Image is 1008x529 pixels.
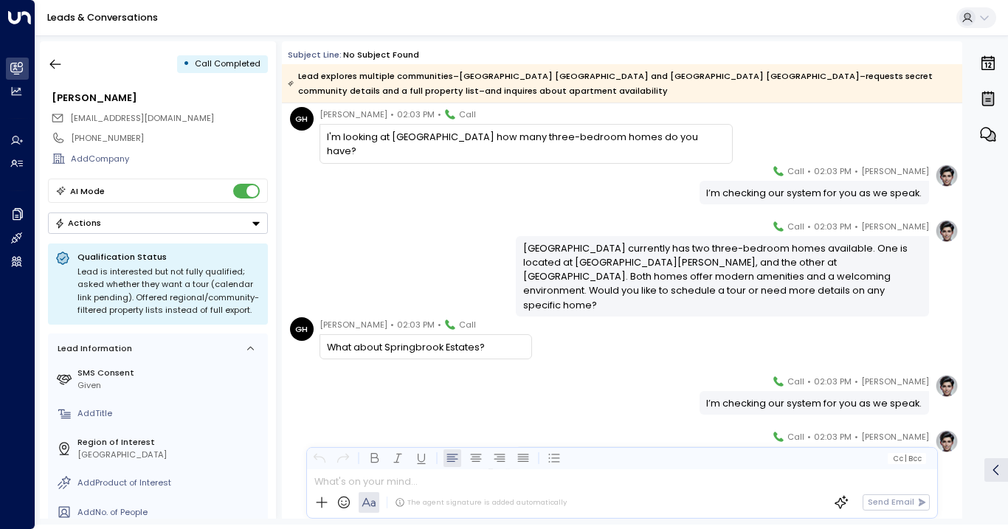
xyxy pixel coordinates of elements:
span: Call [459,107,476,122]
p: Qualification Status [77,251,260,263]
div: AddProduct of Interest [77,477,263,489]
span: Call [787,429,804,444]
div: AddCompany [71,153,267,165]
span: • [855,429,858,444]
span: • [807,219,811,234]
span: [PERSON_NAME] [861,429,929,444]
span: Subject Line: [288,49,342,60]
span: [PERSON_NAME] [320,317,387,332]
div: [PERSON_NAME] [52,91,267,105]
span: • [390,107,394,122]
div: • [183,53,190,75]
span: 02:03 PM [814,164,852,179]
div: Button group with a nested menu [48,212,268,234]
span: Cc Bcc [893,454,922,463]
div: What about Springbrook Estates? [327,340,524,354]
div: Lead is interested but not fully qualified; asked whether they want a tour (calendar link pending... [77,266,260,317]
span: • [807,429,811,444]
span: | [905,454,907,463]
div: No subject found [343,49,419,61]
span: • [807,164,811,179]
span: • [438,317,441,332]
span: Call [787,374,804,389]
span: [PERSON_NAME] [320,107,387,122]
span: 02:03 PM [397,317,435,332]
span: Call [459,317,476,332]
div: AddNo. of People [77,506,263,519]
span: Call [787,219,804,234]
div: AI Mode [70,184,105,198]
img: profile-logo.png [935,374,959,398]
span: [PERSON_NAME] [861,164,929,179]
div: Lead Information [53,342,132,355]
span: 02:03 PM [814,429,852,444]
label: SMS Consent [77,367,263,379]
div: AddTitle [77,407,263,420]
div: I’m checking our system for you as we speak. [706,186,922,200]
div: GH [290,317,314,341]
div: I'm looking at [GEOGRAPHIC_DATA] how many three-bedroom homes do you have? [327,130,725,158]
label: Region of Interest [77,436,263,449]
div: [PHONE_NUMBER] [71,132,267,145]
span: • [390,317,394,332]
span: • [807,374,811,389]
button: Undo [311,449,328,467]
div: I’m checking our system for you as we speak. [706,396,922,410]
div: [GEOGRAPHIC_DATA] [77,449,263,461]
span: Call [787,164,804,179]
div: [GEOGRAPHIC_DATA] currently has two three-bedroom homes available. One is located at [GEOGRAPHIC_... [523,241,922,312]
img: profile-logo.png [935,429,959,453]
span: 02:03 PM [814,374,852,389]
div: Given [77,379,263,392]
div: GH [290,107,314,131]
img: profile-logo.png [935,219,959,243]
span: • [438,107,441,122]
span: [PERSON_NAME] [861,219,929,234]
span: fake2841@gmail.com [70,112,214,125]
span: [PERSON_NAME] [861,374,929,389]
span: [EMAIL_ADDRESS][DOMAIN_NAME] [70,112,214,124]
a: Leads & Conversations [47,11,158,24]
img: profile-logo.png [935,164,959,187]
div: The agent signature is added automatically [395,497,567,508]
span: • [855,164,858,179]
span: Call Completed [195,58,260,69]
button: Cc|Bcc [888,453,926,464]
span: • [855,219,858,234]
span: 02:03 PM [397,107,435,122]
button: Redo [334,449,352,467]
div: Actions [55,218,101,228]
span: • [855,374,858,389]
button: Actions [48,212,268,234]
span: 02:03 PM [814,219,852,234]
div: Lead explores multiple communities–[GEOGRAPHIC_DATA] [GEOGRAPHIC_DATA] and [GEOGRAPHIC_DATA] [GEO... [288,69,955,98]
